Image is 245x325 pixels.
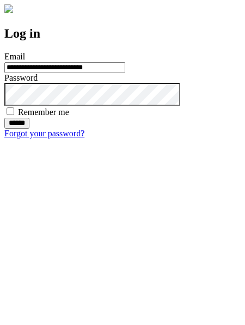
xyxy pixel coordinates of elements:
a: Forgot your password? [4,129,84,138]
label: Password [4,73,38,82]
img: logo-4e3dc11c47720685a147b03b5a06dd966a58ff35d612b21f08c02c0306f2b779.png [4,4,13,13]
h2: Log in [4,26,241,41]
label: Email [4,52,25,61]
label: Remember me [18,107,69,117]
